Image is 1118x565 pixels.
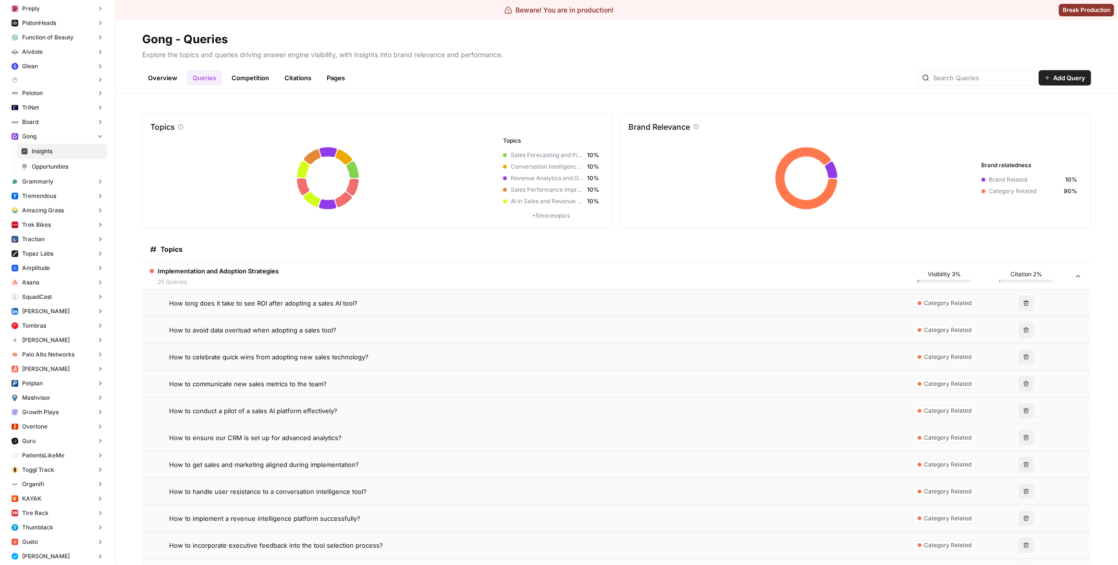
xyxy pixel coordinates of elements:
span: How to ensure our CRM is set up for advanced analytics? [169,433,342,442]
button: Tombras [8,319,107,333]
img: 85vp9xtrf4fqmip4n93oimoieut9 [12,322,18,329]
span: Tractian [22,235,45,244]
button: Toggl Track [8,463,107,477]
img: 63f9jzufgnk66u0pp39g60lke3x7 [12,452,18,459]
span: Sales Forecasting and Pipeline Management [511,151,583,160]
a: Overview [142,70,183,86]
span: Add Query [1053,73,1085,83]
span: AI in Sales and Revenue Operations [511,197,583,206]
button: [PERSON_NAME] [8,549,107,564]
div: Gong - Queries [142,32,228,47]
button: Tire Rack [8,506,107,520]
button: Asana [8,275,107,290]
img: ukz6u4a39av2na5d7vtue3mm3c9l [12,294,18,300]
button: KAYAK [8,491,107,506]
span: Topaz Labs [22,249,53,258]
span: Board [22,118,38,126]
h3: Brand relatedness [982,161,1078,170]
img: ytruy0lfx0kbwndeh2jpkos2yroa [12,553,18,560]
button: Tractian [8,232,107,246]
a: Citations [279,70,317,86]
span: SquadCast [22,293,52,301]
a: Pages [321,70,351,86]
span: Grammarly [22,177,53,186]
span: PistonHeads [22,19,56,27]
span: 90% [1064,187,1078,196]
span: [PERSON_NAME] [22,307,70,316]
span: Category Related [924,299,972,307]
span: 10% [587,197,599,206]
button: Tremendous [8,189,107,203]
div: Beware! You are in production! [504,5,614,15]
button: Function of Beauty [8,30,107,45]
button: Mashvisor [8,391,107,405]
a: Queries [187,70,222,86]
img: c25k3at9mb29p1w38fhj1fa0sy0f [12,423,18,430]
span: How to implement a revenue intelligence platform successfully? [169,514,360,523]
img: mhz6d65ffplwgtj76gcfkrq5icux [12,5,18,12]
span: Preply [22,4,40,13]
img: 1475d7f01wpwy9j9bgniqhgybqya [12,119,18,125]
span: Conversation Intelligence and Sales Engagement [511,162,583,171]
span: Visibility 3% [928,270,961,279]
button: TriNet [8,100,107,115]
span: Topics [160,245,183,254]
img: 6eaxuv0qhxzdu9p2n6vse2wmuoed [12,76,18,83]
button: Preply [8,1,107,16]
p: + 5 more topics [503,211,599,220]
img: rcwnutxh0s3ezuybxj1e4ipmqy4f [12,207,18,214]
span: Category Related [924,433,972,442]
img: 3k9ksnmm4wfnsfjmsdj28igaeix3 [12,49,18,55]
button: [PERSON_NAME] [8,304,107,319]
span: Insights [32,147,103,156]
img: q9j0jl6dp3wdtj731a852rowy71f [12,221,18,228]
span: Thumbtack [22,523,53,532]
span: Category Related [924,353,972,361]
button: Gusto [8,535,107,549]
img: 16no5rnvuxuf8v80qgd6deh2wf6b [12,20,18,26]
span: [PERSON_NAME] [22,336,70,344]
img: w6cjb6u2gvpdnjw72qw8i2q5f3eb [12,133,18,140]
img: y279iqyna18kvu1rhwzej2cctjw6 [12,539,18,545]
h3: Topics [503,136,599,145]
span: Gong [22,132,37,141]
img: 16c20iecp7xic0lpbmsdfk5p268r [12,438,18,444]
p: Topics [150,121,175,133]
span: TriNet [22,103,39,112]
span: Growth Plays [22,408,59,417]
span: How to communicate new sales metrics to the team? [169,379,327,389]
img: o58zk7uqaid6vo9l9bt6yv99ia86 [12,104,18,111]
a: Insights [17,144,107,159]
img: opdhyqjq9e9v6genfq59ut7sdua2 [12,63,18,70]
img: 6qj8gtflwv87ps1ofr2h870h2smq [12,178,18,185]
button: Grammarly [8,174,107,189]
span: Trek Bikes [22,221,51,229]
span: Peloton [22,89,43,98]
a: Opportunities [17,159,107,174]
button: Thumbtack [8,520,107,535]
span: Overtone [22,422,48,431]
span: Glean [22,62,38,71]
button: Amazing Grass [8,203,107,218]
span: 10% [1066,175,1078,184]
span: PatientsLikeMe [22,451,64,460]
img: 6fs2pejbqsystqsx7dyqjr04i0ct [12,308,18,315]
button: Board [8,115,107,129]
button: Alvéole [8,45,107,59]
img: suzre6c0jah6lazoiw23aiobrjk0 [12,481,18,488]
p: Explore the topics and queries driving answer engine visibility, with insights into brand relevan... [142,47,1091,60]
img: 7mwenlefrtq62fzq8cqjkyzkmz3a [12,351,18,358]
span: Function of Beauty [22,33,74,42]
span: Revenue Analytics and Operations [511,174,583,183]
button: [PERSON_NAME] [8,333,107,347]
span: Category Related [924,406,972,415]
button: PistonHeads [8,16,107,30]
button: Amplitude [8,261,107,275]
button: Break Production [1059,4,1114,16]
img: 93lf4t2rfucqtv643eeov6tztr81 [12,409,18,416]
a: Competition [226,70,275,86]
img: 8sb8cvl7g609a74ptlc4zcseisuk [12,394,18,401]
span: Guru [22,437,36,445]
span: 10% [587,162,599,171]
span: 10% [587,151,599,160]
